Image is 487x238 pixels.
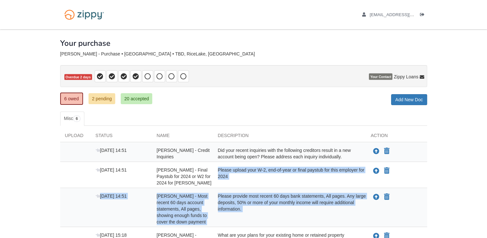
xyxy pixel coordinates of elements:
button: Upload Timothy Tripp - Final Paystub for 2024 or W2 for 2024 for EH Reid [372,167,380,175]
button: Declare Timothy Tripp - Final Paystub for 2024 or W2 for 2024 for EH Reid not applicable [383,167,390,175]
a: edit profile [362,12,444,19]
span: 6 [73,115,80,122]
span: [DATE] 14:51 [96,148,127,153]
span: [PERSON_NAME] - Most recent 60 days account statements, All pages, showing enough funds to cover ... [157,193,208,224]
span: [DATE] 14:51 [96,193,127,199]
h1: Your purchase [60,39,110,47]
span: [DATE] 14:51 [96,167,127,173]
div: Action [366,132,427,142]
button: Declare Timothy Tripp - Credit Inquiries not applicable [383,147,390,155]
span: Zippy Loans [394,74,418,80]
a: 2 pending [89,93,116,104]
a: 6 owed [60,93,83,105]
div: [PERSON_NAME] - Purchase • [GEOGRAPHIC_DATA] • TBD, RiceLake, [GEOGRAPHIC_DATA] [60,51,427,57]
div: Did your recent inquiries with the following creditors result in a new account being open? Please... [213,147,366,160]
span: Your Contact [369,74,392,80]
a: Add New Doc [391,94,427,105]
a: Log out [420,12,427,19]
span: Overdue 2 days [64,74,92,80]
div: Description [213,132,366,142]
button: Upload Timothy Tripp - Credit Inquiries [372,147,380,155]
div: Upload [60,132,91,142]
a: Misc [60,112,84,126]
span: [PERSON_NAME] - Final Paystub for 2024 or W2 for 2024 for [PERSON_NAME] [157,167,211,185]
a: 20 accepted [121,93,152,104]
button: Upload Timothy Tripp - Most recent 60 days account statements, All pages, showing enough funds to... [372,193,380,201]
div: Name [152,132,213,142]
div: Please provide most recent 60 days bank statements, All pages. Any large deposits, 50% or more of... [213,193,366,225]
img: Logo [60,6,108,23]
span: [PERSON_NAME] - Credit Inquiries [157,148,210,159]
div: Status [91,132,152,142]
button: Declare Timothy Tripp - Most recent 60 days account statements, All pages, showing enough funds t... [383,193,390,201]
div: Please upload your W-2, end-of-year or final paystub for this employer for 2024 [213,167,366,186]
span: 18tym18@gmail.com [370,12,443,17]
span: [DATE] 15:18 [96,233,127,238]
